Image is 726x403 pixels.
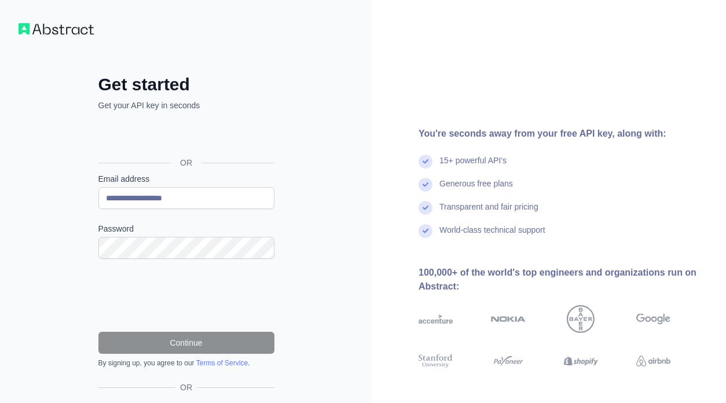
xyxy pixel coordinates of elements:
[419,353,453,370] img: stanford university
[491,353,525,370] img: payoneer
[98,332,274,354] button: Continue
[419,178,432,192] img: check mark
[491,305,525,333] img: nokia
[419,127,707,141] div: You're seconds away from your free API key, along with:
[439,178,513,201] div: Generous free plans
[98,273,274,318] iframe: reCAPTCHA
[564,353,598,370] img: shopify
[196,359,248,367] a: Terms of Service
[439,155,507,178] div: 15+ powerful API's
[98,100,274,111] p: Get your API key in seconds
[98,173,274,185] label: Email address
[636,305,670,333] img: google
[419,155,432,168] img: check mark
[419,266,707,294] div: 100,000+ of the world's top engineers and organizations run on Abstract:
[419,224,432,238] img: check mark
[171,157,201,168] span: OR
[567,305,595,333] img: bayer
[98,74,274,95] h2: Get started
[419,201,432,215] img: check mark
[93,124,278,149] iframe: Sign in with Google Button
[98,358,274,368] div: By signing up, you agree to our .
[439,201,538,224] div: Transparent and fair pricing
[636,353,670,370] img: airbnb
[439,224,545,247] div: World-class technical support
[98,223,274,235] label: Password
[19,23,94,35] img: Workflow
[175,382,197,393] span: OR
[419,305,453,333] img: accenture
